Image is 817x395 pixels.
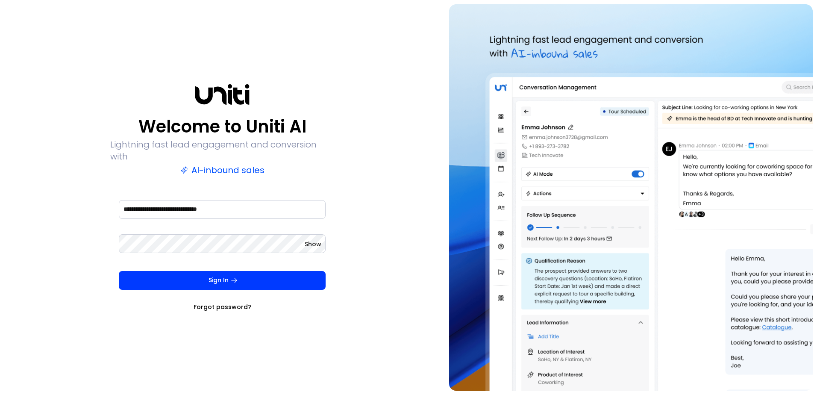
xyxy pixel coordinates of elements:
p: Lightning fast lead engagement and conversion with [110,139,334,162]
p: Welcome to Uniti AI [138,116,306,137]
button: Sign In [119,271,326,290]
p: AI-inbound sales [180,164,264,176]
a: Forgot password? [194,303,251,311]
img: auth-hero.png [449,4,813,391]
button: Show [305,240,321,248]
